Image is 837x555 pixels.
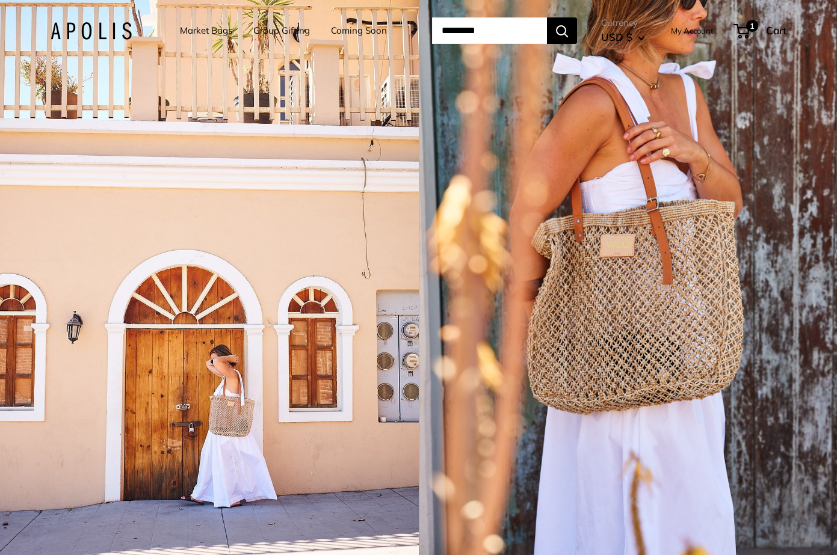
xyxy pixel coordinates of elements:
a: My Account [671,23,714,38]
a: Coming Soon [331,22,387,39]
button: USD $ [601,28,645,47]
span: USD $ [601,31,632,43]
button: Search [547,17,577,44]
input: Search... [432,17,547,44]
img: Apolis [51,22,132,40]
a: Group Gifting [253,22,310,39]
span: 1 [746,20,758,32]
a: Market Bags [180,22,232,39]
a: 1 Cart [735,21,786,40]
span: Cart [766,24,786,37]
span: Currency [601,14,645,31]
